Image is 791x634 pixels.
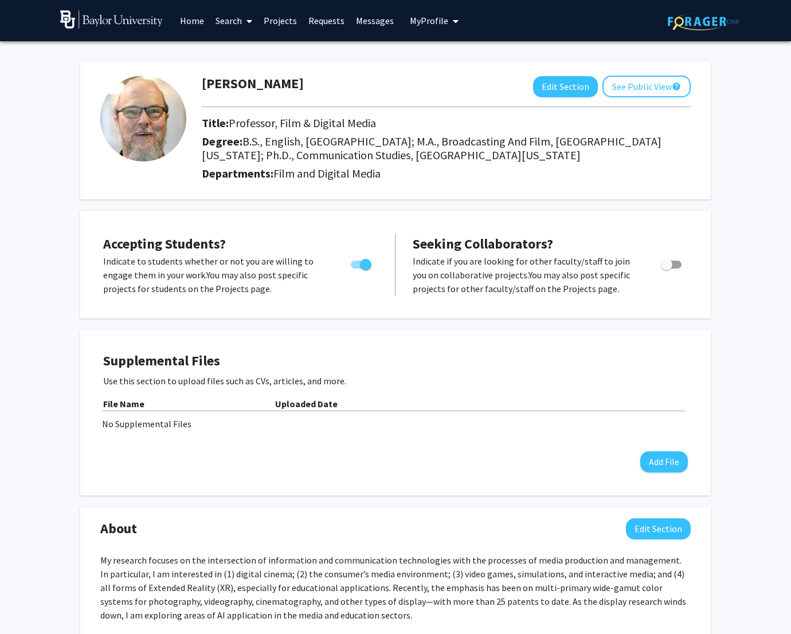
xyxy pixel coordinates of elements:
img: Baylor University Logo [60,10,163,29]
a: Requests [303,1,350,41]
a: Projects [258,1,303,41]
button: Edit About [626,518,691,540]
div: Toggle [656,254,688,271]
p: Use this section to upload files such as CVs, articles, and more. [103,374,688,388]
span: About [100,518,137,539]
h4: Supplemental Files [103,353,688,369]
mat-icon: help [672,80,681,93]
img: Profile Picture [100,76,186,162]
h2: Title: [202,116,691,130]
a: Home [174,1,210,41]
span: Professor, Film & Digital Media [229,116,376,130]
button: Edit Section [533,76,598,97]
p: Indicate to students whether or not you are willing to engage them in your work. You may also pos... [103,254,329,296]
h1: [PERSON_NAME] [202,76,304,92]
span: Film and Digital Media [273,166,381,180]
button: See Public View [602,76,691,97]
span: My Profile [410,15,448,26]
span: Accepting Students? [103,235,226,253]
span: Seeking Collaborators? [413,235,553,253]
div: Toggle [346,254,378,271]
div: No Supplemental Files [102,417,689,431]
b: File Name [103,398,144,409]
p: My research focuses on the intersection of information and communication technologies with the pr... [100,553,691,622]
span: B.S., English, [GEOGRAPHIC_DATA]; M.A., Broadcasting And Film, [GEOGRAPHIC_DATA][US_STATE]; Ph.D.... [202,134,661,162]
h2: Departments: [193,167,699,180]
img: ForagerOne Logo [668,13,739,30]
a: Messages [350,1,400,41]
iframe: Chat [9,582,49,625]
button: Add File [640,451,688,472]
b: Uploaded Date [275,398,338,409]
h2: Degree: [202,135,691,162]
p: Indicate if you are looking for other faculty/staff to join you on collaborative projects. You ma... [413,254,639,296]
a: Search [210,1,258,41]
